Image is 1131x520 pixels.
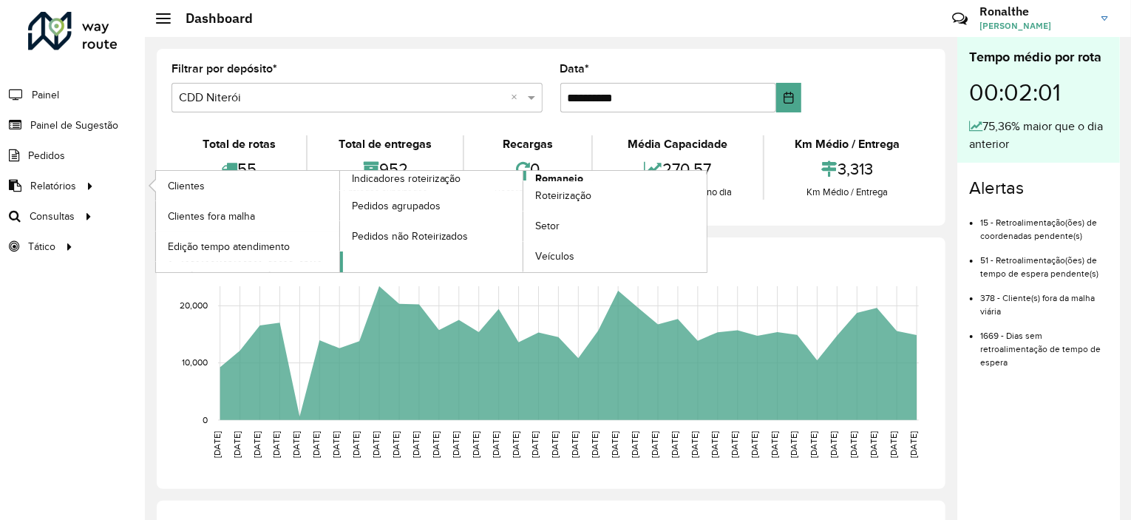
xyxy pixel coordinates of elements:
[979,19,1090,33] span: [PERSON_NAME]
[980,205,1108,243] li: 15 - Retroalimentação(ões) de coordenadas pendente(s)
[203,415,208,425] text: 0
[551,431,560,458] text: [DATE]
[570,431,580,458] text: [DATE]
[590,431,600,458] text: [DATE]
[352,229,469,244] span: Pedidos não Roteirizados
[768,135,927,153] div: Km Médio / Entrega
[340,191,523,220] a: Pedidos agrupados
[30,209,75,224] span: Consultas
[535,249,574,264] span: Veículos
[352,198,441,214] span: Pedidos agrupados
[30,118,118,133] span: Painel de Sugestão
[30,178,76,194] span: Relatórios
[352,171,461,186] span: Indicadores roteirização
[829,431,839,458] text: [DATE]
[768,153,927,185] div: 3,313
[471,431,480,458] text: [DATE]
[511,431,520,458] text: [DATE]
[311,153,458,185] div: 952
[371,431,381,458] text: [DATE]
[232,431,242,458] text: [DATE]
[311,135,458,153] div: Total de entregas
[168,178,205,194] span: Clientes
[535,171,583,186] span: Romaneio
[156,171,523,272] a: Indicadores roteirização
[650,431,659,458] text: [DATE]
[175,153,302,185] div: 55
[523,212,707,241] a: Setor
[969,47,1108,67] div: Tempo médio por rota
[560,60,590,78] label: Data
[750,431,759,458] text: [DATE]
[869,431,878,458] text: [DATE]
[889,431,898,458] text: [DATE]
[969,67,1108,118] div: 00:02:01
[28,239,55,254] span: Tático
[271,431,281,458] text: [DATE]
[730,431,739,458] text: [DATE]
[331,431,341,458] text: [DATE]
[252,431,262,458] text: [DATE]
[468,135,588,153] div: Recargas
[969,118,1108,153] div: 75,36% maior que o dia anterior
[171,10,253,27] h2: Dashboard
[451,431,461,458] text: [DATE]
[770,431,779,458] text: [DATE]
[980,243,1108,280] li: 51 - Retroalimentação(ões) de tempo de espera pendente(s)
[969,178,1108,199] h4: Alertas
[431,431,441,458] text: [DATE]
[340,171,707,272] a: Romaneio
[512,89,524,107] span: Clear all
[690,431,699,458] text: [DATE]
[168,209,255,224] span: Clientes fora malha
[523,242,707,271] a: Veículos
[768,185,927,200] div: Km Médio / Entrega
[980,318,1108,369] li: 1669 - Dias sem retroalimentação de tempo de espera
[291,431,301,458] text: [DATE]
[980,280,1108,318] li: 378 - Cliente(s) fora da malha viária
[597,135,758,153] div: Média Capacidade
[32,87,59,103] span: Painel
[710,431,719,458] text: [DATE]
[180,301,208,311] text: 20,000
[535,188,591,203] span: Roteirização
[670,431,679,458] text: [DATE]
[351,431,361,458] text: [DATE]
[597,153,758,185] div: 270,57
[535,218,560,234] span: Setor
[156,232,339,261] a: Edição tempo atendimento
[391,431,401,458] text: [DATE]
[908,431,918,458] text: [DATE]
[168,239,290,254] span: Edição tempo atendimento
[849,431,859,458] text: [DATE]
[175,135,302,153] div: Total de rotas
[979,4,1090,18] h3: Ronalthe
[156,171,339,200] a: Clientes
[531,431,540,458] text: [DATE]
[156,201,339,231] a: Clientes fora malha
[809,431,819,458] text: [DATE]
[523,181,707,211] a: Roteirização
[776,83,801,112] button: Choose Date
[630,431,639,458] text: [DATE]
[340,221,523,251] a: Pedidos não Roteirizados
[610,431,619,458] text: [DATE]
[411,431,421,458] text: [DATE]
[171,60,277,78] label: Filtrar por depósito
[28,148,65,163] span: Pedidos
[491,431,500,458] text: [DATE]
[468,153,588,185] div: 0
[182,358,208,368] text: 10,000
[212,431,222,458] text: [DATE]
[311,431,321,458] text: [DATE]
[789,431,799,458] text: [DATE]
[944,3,976,35] a: Contato Rápido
